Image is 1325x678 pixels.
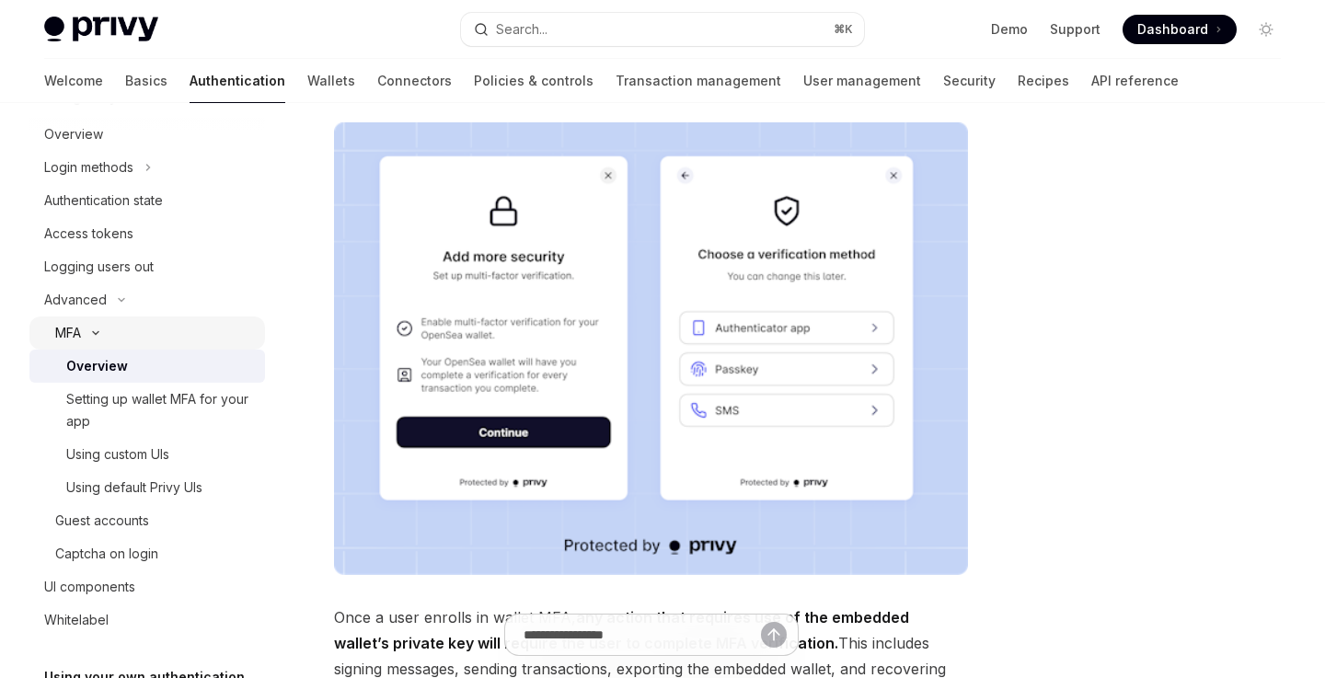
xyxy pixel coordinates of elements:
[44,190,163,212] div: Authentication state
[1251,15,1281,44] button: Toggle dark mode
[803,59,921,103] a: User management
[29,250,265,283] a: Logging users out
[29,118,265,151] a: Overview
[190,59,285,103] a: Authentication
[834,22,853,37] span: ⌘ K
[44,17,158,42] img: light logo
[55,543,158,565] div: Captcha on login
[1091,59,1179,103] a: API reference
[474,59,593,103] a: Policies & controls
[496,18,547,40] div: Search...
[44,289,107,311] div: Advanced
[44,256,154,278] div: Logging users out
[461,13,863,46] button: Search...⌘K
[44,59,103,103] a: Welcome
[29,603,265,637] a: Whitelabel
[29,184,265,217] a: Authentication state
[1137,20,1208,39] span: Dashboard
[334,122,968,575] img: images/MFA.png
[1123,15,1237,44] a: Dashboard
[44,156,133,178] div: Login methods
[29,383,265,438] a: Setting up wallet MFA for your app
[125,59,167,103] a: Basics
[29,471,265,504] a: Using default Privy UIs
[55,510,149,532] div: Guest accounts
[943,59,996,103] a: Security
[991,20,1028,39] a: Demo
[1018,59,1069,103] a: Recipes
[29,438,265,471] a: Using custom UIs
[66,443,169,465] div: Using custom UIs
[29,217,265,250] a: Access tokens
[44,576,135,598] div: UI components
[44,123,103,145] div: Overview
[66,355,128,377] div: Overview
[29,537,265,570] a: Captcha on login
[29,504,265,537] a: Guest accounts
[761,622,787,648] button: Send message
[66,477,202,499] div: Using default Privy UIs
[1050,20,1100,39] a: Support
[55,322,81,344] div: MFA
[334,608,909,652] strong: any action that requires use of the embedded wallet’s private key will require the user to comple...
[377,59,452,103] a: Connectors
[616,59,781,103] a: Transaction management
[44,609,109,631] div: Whitelabel
[307,59,355,103] a: Wallets
[44,223,133,245] div: Access tokens
[66,388,254,432] div: Setting up wallet MFA for your app
[29,570,265,603] a: UI components
[29,350,265,383] a: Overview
